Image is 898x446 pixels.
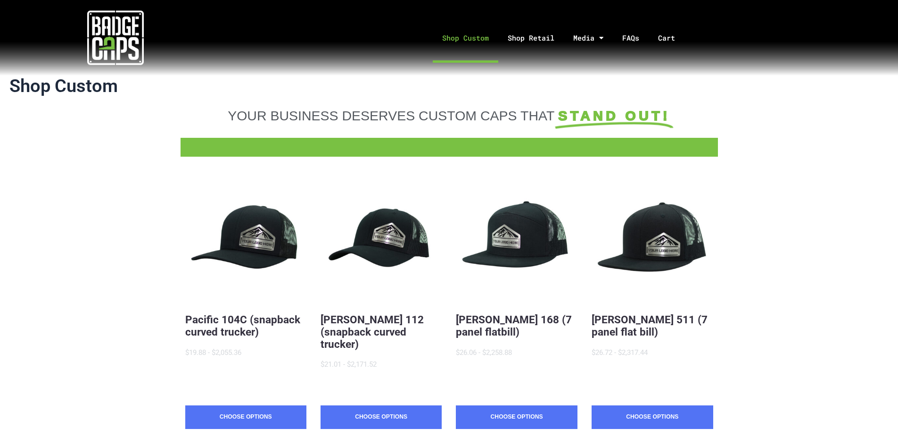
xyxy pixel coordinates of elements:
[592,313,708,338] a: [PERSON_NAME] 511 (7 panel flat bill)
[613,13,649,63] a: FAQs
[592,348,648,357] span: $26.72 - $2,317.44
[321,405,442,429] a: Choose Options
[185,313,300,338] a: Pacific 104C (snapback curved trucker)
[592,180,713,302] button: BadgeCaps - Richardson 511
[181,143,718,147] a: FFD BadgeCaps Fire Department Custom unique apparel
[456,405,577,429] a: Choose Options
[321,180,442,302] button: BadgeCaps - Richardson 112
[87,9,144,66] img: badgecaps white logo with green acccent
[185,108,713,124] a: YOUR BUSINESS DESERVES CUSTOM CAPS THAT STAND OUT!
[564,13,613,63] a: Media
[456,180,577,302] button: BadgeCaps - Richardson 168
[592,405,713,429] a: Choose Options
[433,13,498,63] a: Shop Custom
[321,313,424,350] a: [PERSON_NAME] 112 (snapback curved trucker)
[231,13,898,63] nav: Menu
[9,76,889,97] h1: Shop Custom
[185,348,241,357] span: $19.88 - $2,055.36
[185,180,306,302] button: BadgeCaps - Pacific 104C
[456,313,572,338] a: [PERSON_NAME] 168 (7 panel flatbill)
[498,13,564,63] a: Shop Retail
[456,348,512,357] span: $26.06 - $2,258.88
[649,13,696,63] a: Cart
[321,360,377,369] span: $21.01 - $2,171.52
[185,405,306,429] a: Choose Options
[228,108,554,123] span: YOUR BUSINESS DESERVES CUSTOM CAPS THAT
